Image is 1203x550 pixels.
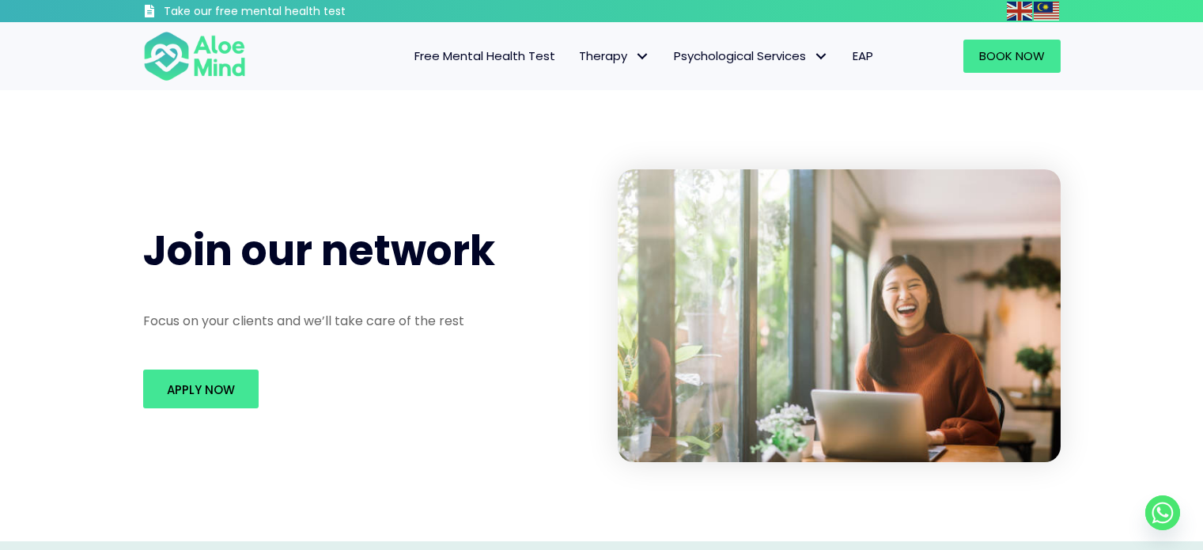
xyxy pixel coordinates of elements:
a: EAP [841,40,885,73]
a: Take our free mental health test [143,4,430,22]
img: ms [1034,2,1059,21]
span: EAP [853,47,873,64]
span: Apply Now [167,381,235,398]
span: Therapy [579,47,650,64]
p: Focus on your clients and we’ll take care of the rest [143,312,586,330]
span: Join our network [143,222,495,279]
img: Happy young asian girl working at a coffee shop with a laptop [618,169,1061,462]
span: Therapy: submenu [631,45,654,68]
img: en [1007,2,1032,21]
span: Free Mental Health Test [414,47,555,64]
nav: Menu [267,40,885,73]
a: Free Mental Health Test [403,40,567,73]
a: Malay [1034,2,1061,20]
span: Psychological Services: submenu [810,45,833,68]
span: Book Now [979,47,1045,64]
h3: Take our free mental health test [164,4,430,20]
a: TherapyTherapy: submenu [567,40,662,73]
img: Aloe mind Logo [143,30,246,82]
a: Book Now [963,40,1061,73]
a: Apply Now [143,370,259,408]
a: Psychological ServicesPsychological Services: submenu [662,40,841,73]
a: Whatsapp [1145,495,1180,530]
span: Psychological Services [674,47,829,64]
a: English [1007,2,1034,20]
